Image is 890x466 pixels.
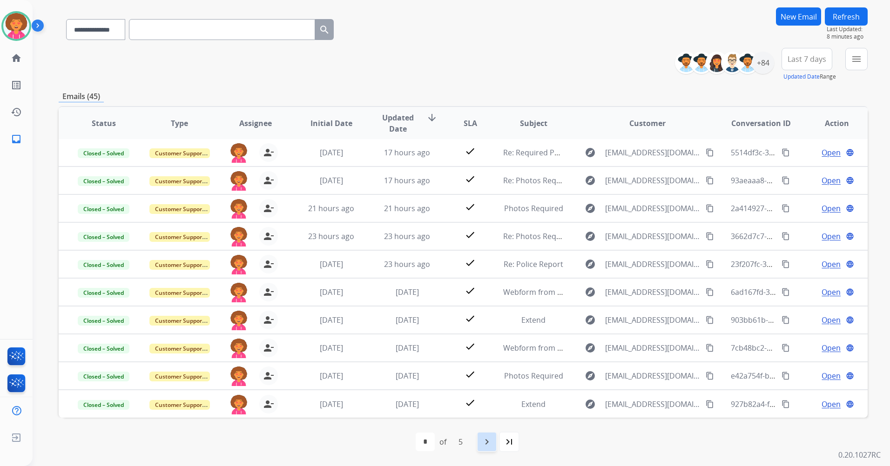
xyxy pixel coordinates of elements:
img: agent-avatar [229,395,248,414]
span: Extend [521,399,546,409]
img: avatar [3,13,29,39]
span: Open [822,342,841,353]
span: Conversation ID [731,118,791,129]
span: [DATE] [396,371,419,381]
span: Photos Required [504,203,563,213]
span: Closed – Solved [78,176,129,186]
span: Closed – Solved [78,148,129,158]
img: agent-avatar [229,143,248,163]
mat-icon: explore [585,147,596,158]
mat-icon: content_copy [782,232,790,240]
mat-icon: language [846,232,854,240]
mat-icon: content_copy [706,260,714,268]
mat-icon: check [465,146,476,157]
mat-icon: content_copy [782,400,790,408]
mat-icon: person_remove [263,175,274,186]
mat-icon: check [465,285,476,296]
mat-icon: content_copy [706,288,714,296]
mat-icon: explore [585,342,596,353]
button: Last 7 days [782,48,832,70]
mat-icon: person_remove [263,147,274,158]
mat-icon: check [465,257,476,268]
span: Range [783,73,836,80]
span: Customer Support [149,372,210,381]
mat-icon: person_remove [263,399,274,410]
mat-icon: language [846,176,854,185]
span: Photos Required [504,371,563,381]
span: [DATE] [396,343,419,353]
span: Open [822,370,841,381]
mat-icon: explore [585,314,596,326]
mat-icon: language [846,400,854,408]
span: 7cb48bc2-8607-4a87-9f92-02a6d462d175 [731,343,873,353]
span: Closed – Solved [78,316,129,326]
mat-icon: inbox [11,133,22,145]
span: [EMAIL_ADDRESS][DOMAIN_NAME] [605,175,701,186]
span: Status [92,118,116,129]
span: Open [822,399,841,410]
span: Closed – Solved [78,400,129,410]
span: [DATE] [320,371,343,381]
span: Updated Date [377,112,419,134]
span: [DATE] [320,287,343,297]
span: Open [822,147,841,158]
img: agent-avatar [229,171,248,191]
span: 17 hours ago [384,147,430,158]
mat-icon: content_copy [782,204,790,213]
mat-icon: check [465,397,476,408]
span: 3662d7c7-2ee8-4c7c-99b2-186fbc976365 [731,231,872,241]
mat-icon: content_copy [706,316,714,324]
span: SLA [464,118,477,129]
span: Re: Police Report [504,259,563,269]
span: [DATE] [320,175,343,186]
mat-icon: content_copy [706,400,714,408]
span: Customer Support [149,204,210,214]
span: [DATE] [396,399,419,409]
div: 5 [451,433,470,451]
mat-icon: language [846,372,854,380]
mat-icon: content_copy [782,372,790,380]
span: [DATE] [320,399,343,409]
mat-icon: person_remove [263,259,274,270]
button: Refresh [825,7,868,26]
span: 23 hours ago [384,259,430,269]
span: Re: Required Photos [503,147,575,158]
mat-icon: history [11,107,22,118]
span: Customer Support [149,344,210,353]
img: agent-avatar [229,199,248,219]
span: 17 hours ago [384,175,430,186]
span: [EMAIL_ADDRESS][DOMAIN_NAME] [605,314,701,326]
button: New Email [776,7,821,26]
mat-icon: menu [851,53,862,65]
span: Re: Photos Required [503,175,575,186]
span: Closed – Solved [78,372,129,381]
mat-icon: content_copy [706,176,714,185]
mat-icon: home [11,53,22,64]
span: 6ad167fd-3e4a-483c-80ef-c57f53c29c0d [731,287,868,297]
span: 903bb61b-997f-4e10-956c-5c3f1bb266a1 [731,315,872,325]
mat-icon: check [465,229,476,240]
mat-icon: last_page [504,436,515,447]
span: e42a754f-b596-4f53-9cf6-d0da61534918 [731,371,870,381]
img: agent-avatar [229,339,248,358]
img: agent-avatar [229,283,248,302]
mat-icon: person_remove [263,231,274,242]
mat-icon: explore [585,370,596,381]
mat-icon: check [465,201,476,213]
button: Updated Date [783,73,820,80]
span: Open [822,259,841,270]
mat-icon: content_copy [706,372,714,380]
mat-icon: content_copy [706,344,714,352]
mat-icon: content_copy [706,232,714,240]
mat-icon: language [846,260,854,268]
mat-icon: person_remove [263,370,274,381]
mat-icon: arrow_downward [426,112,438,123]
mat-icon: person_remove [263,314,274,326]
span: [DATE] [396,315,419,325]
span: Open [822,175,841,186]
span: Closed – Solved [78,204,129,214]
mat-icon: check [465,313,476,324]
mat-icon: explore [585,175,596,186]
div: +84 [752,52,774,74]
span: Subject [520,118,547,129]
